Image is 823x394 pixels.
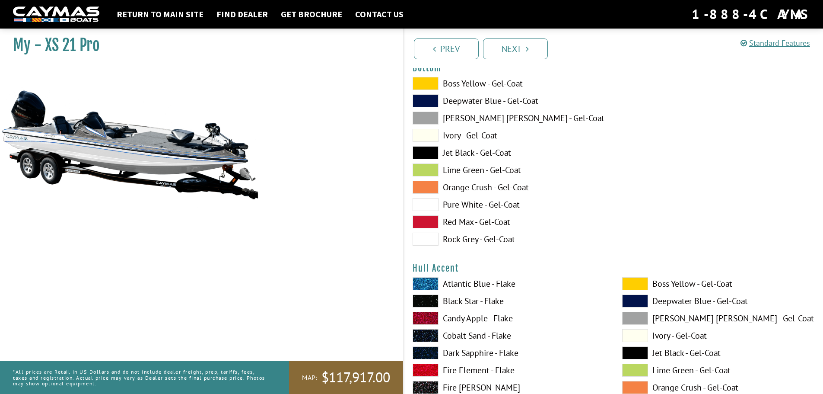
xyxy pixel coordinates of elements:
[212,9,272,20] a: Find Dealer
[13,6,99,22] img: white-logo-c9c8dbefe5ff5ceceb0f0178aa75bf4bb51f6bca0971e226c86eb53dfe498488.png
[622,312,814,325] label: [PERSON_NAME] [PERSON_NAME] - Gel-Coat
[413,329,605,342] label: Cobalt Sand - Flake
[289,361,403,394] a: MAP:$117,917.00
[413,77,605,90] label: Boss Yellow - Gel-Coat
[413,381,605,394] label: Fire [PERSON_NAME]
[413,146,605,159] label: Jet Black - Gel-Coat
[740,38,810,48] a: Standard Features
[413,198,605,211] label: Pure White - Gel-Coat
[413,364,605,377] label: Fire Element - Flake
[413,233,605,246] label: Rock Grey - Gel-Coat
[413,215,605,228] label: Red Max - Gel-Coat
[483,38,548,59] a: Next
[414,38,479,59] a: Prev
[622,364,814,377] label: Lime Green - Gel-Coat
[112,9,208,20] a: Return to main site
[692,5,810,24] div: 1-888-4CAYMAS
[321,368,390,387] span: $117,917.00
[276,9,346,20] a: Get Brochure
[413,163,605,176] label: Lime Green - Gel-Coat
[413,94,605,107] label: Deepwater Blue - Gel-Coat
[622,381,814,394] label: Orange Crush - Gel-Coat
[413,295,605,308] label: Black Star - Flake
[622,295,814,308] label: Deepwater Blue - Gel-Coat
[413,129,605,142] label: Ivory - Gel-Coat
[622,346,814,359] label: Jet Black - Gel-Coat
[351,9,408,20] a: Contact Us
[413,63,815,74] h4: Bottom
[622,277,814,290] label: Boss Yellow - Gel-Coat
[13,365,270,391] p: *All prices are Retail in US Dollars and do not include dealer freight, prep, tariffs, fees, taxe...
[413,181,605,194] label: Orange Crush - Gel-Coat
[622,329,814,342] label: Ivory - Gel-Coat
[413,346,605,359] label: Dark Sapphire - Flake
[13,35,381,55] h1: My - XS 21 Pro
[413,312,605,325] label: Candy Apple - Flake
[413,263,815,274] h4: Hull Accent
[302,373,317,382] span: MAP:
[413,277,605,290] label: Atlantic Blue - Flake
[413,112,605,125] label: [PERSON_NAME] [PERSON_NAME] - Gel-Coat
